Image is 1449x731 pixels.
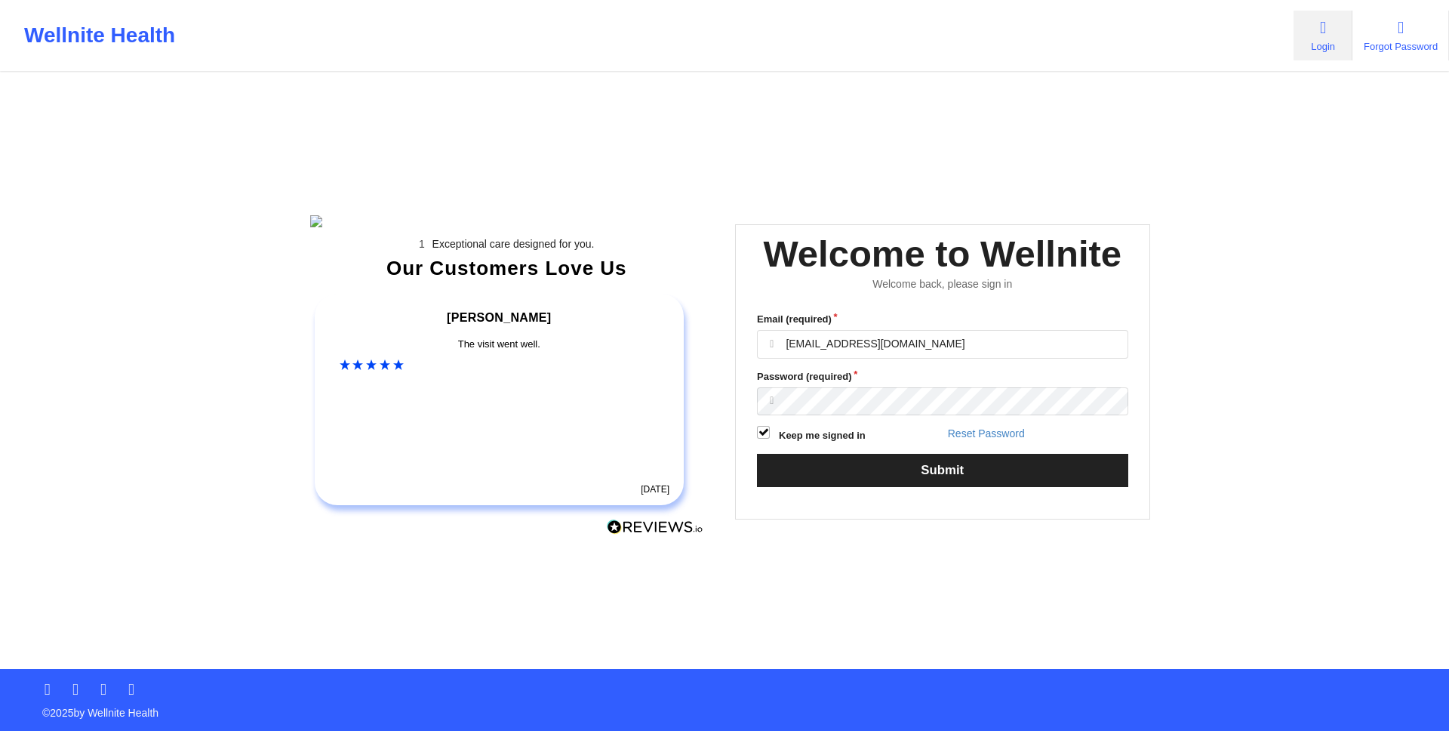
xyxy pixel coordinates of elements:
label: Keep me signed in [779,428,866,443]
a: Forgot Password [1352,11,1449,60]
a: Reset Password [948,427,1025,440]
label: Password (required) [757,369,1128,384]
p: © 2025 by Wellnite Health [32,695,1417,720]
div: Welcome to Wellnite [763,230,1121,278]
span: [PERSON_NAME] [447,311,551,324]
img: Reviews.io Logo [607,520,703,535]
div: The visit went well. [340,337,660,352]
time: [DATE] [641,484,669,495]
li: Exceptional care designed for you. [323,238,703,250]
div: Welcome back, please sign in [746,278,1139,291]
img: wellnite-auth-hero_200.c722682e.png [310,215,704,227]
div: Our Customers Love Us [310,261,704,276]
button: Submit [757,454,1128,486]
label: Email (required) [757,312,1128,327]
a: Reviews.io Logo [607,520,703,539]
input: Email address [757,330,1128,359]
a: Login [1294,11,1352,60]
